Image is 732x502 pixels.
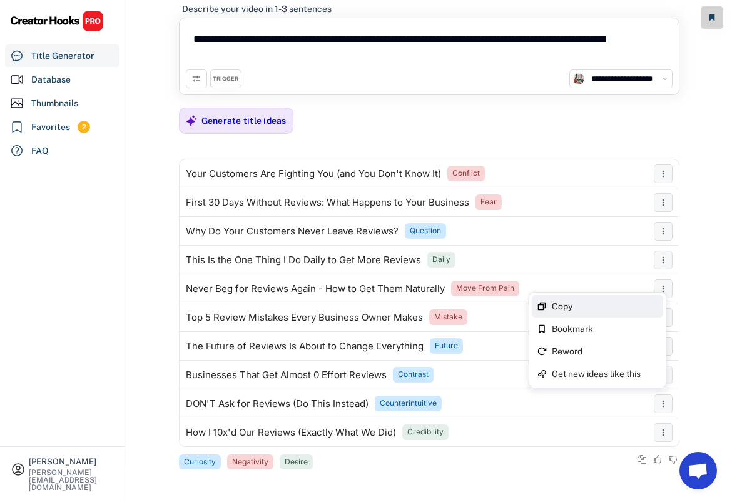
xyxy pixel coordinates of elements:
[435,341,458,351] div: Future
[186,341,424,351] div: The Future of Reviews Is About to Change Everything
[380,398,437,409] div: Counterintuitive
[552,324,658,333] div: Bookmark
[186,255,421,265] div: This Is the One Thing I Do Daily to Get More Reviews
[407,427,444,438] div: Credibility
[573,73,584,84] img: channels4_profile.jpg
[552,302,658,311] div: Copy
[31,49,94,63] div: Title Generator
[552,347,658,356] div: Reword
[552,369,658,378] div: Get new ideas like this
[186,169,441,179] div: Your Customers Are Fighting You (and You Don't Know It)
[31,97,78,110] div: Thumbnails
[31,121,70,134] div: Favorites
[78,122,90,133] div: 2
[31,73,71,86] div: Database
[432,254,450,265] div: Daily
[232,457,268,468] div: Negativity
[184,457,216,468] div: Curiosity
[480,197,497,208] div: Fear
[201,115,287,126] div: Generate title ideas
[186,284,445,294] div: Never Beg for Reviews Again - How to Get Them Naturally
[452,168,480,179] div: Conflict
[31,144,49,158] div: FAQ
[679,452,717,489] a: Open chat
[186,370,387,380] div: Businesses That Get Almost 0 Effort Reviews
[434,312,462,323] div: Mistake
[186,226,399,236] div: Why Do Your Customers Never Leave Reviews?
[398,369,429,380] div: Contrast
[186,198,469,208] div: First 30 Days Without Reviews: What Happens to Your Business
[186,428,396,438] div: How I 10x'd Our Reviews (Exactly What We Did)
[186,399,369,409] div: DON'T Ask for Reviews (Do This Instead)
[213,75,238,83] div: TRIGGER
[29,458,114,466] div: [PERSON_NAME]
[29,469,114,491] div: [PERSON_NAME][EMAIL_ADDRESS][DOMAIN_NAME]
[285,457,308,468] div: Desire
[410,226,441,236] div: Question
[182,3,332,14] div: Describe your video in 1-3 sentences
[10,10,104,32] img: CHPRO%20Logo.svg
[186,313,423,323] div: Top 5 Review Mistakes Every Business Owner Makes
[456,283,514,294] div: Move From Pain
